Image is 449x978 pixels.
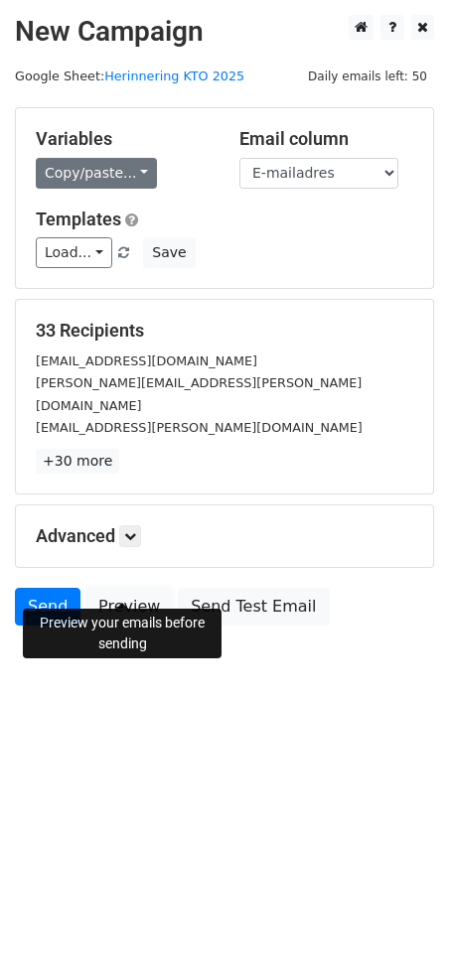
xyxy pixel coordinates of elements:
h5: Advanced [36,525,413,547]
a: Daily emails left: 50 [301,69,434,83]
iframe: Chat Widget [350,883,449,978]
h5: 33 Recipients [36,320,413,342]
a: +30 more [36,449,119,474]
a: Send [15,588,80,626]
a: Templates [36,209,121,229]
small: [EMAIL_ADDRESS][PERSON_NAME][DOMAIN_NAME] [36,420,363,435]
small: [PERSON_NAME][EMAIL_ADDRESS][PERSON_NAME][DOMAIN_NAME] [36,375,362,413]
small: Google Sheet: [15,69,244,83]
a: Copy/paste... [36,158,157,189]
a: Preview [85,588,173,626]
span: Daily emails left: 50 [301,66,434,87]
small: [EMAIL_ADDRESS][DOMAIN_NAME] [36,353,257,368]
a: Load... [36,237,112,268]
h2: New Campaign [15,15,434,49]
h5: Variables [36,128,210,150]
a: Herinnering KTO 2025 [104,69,244,83]
h5: Email column [239,128,413,150]
a: Send Test Email [178,588,329,626]
div: Preview your emails before sending [23,609,222,658]
button: Save [143,237,195,268]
